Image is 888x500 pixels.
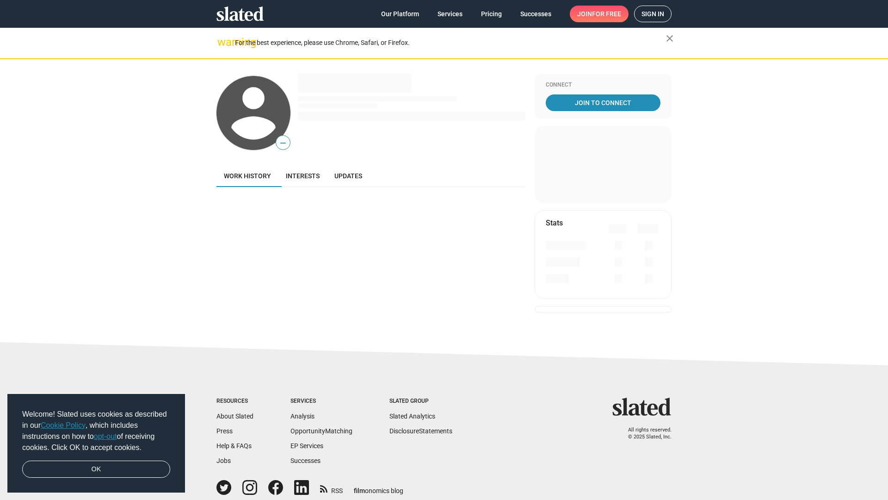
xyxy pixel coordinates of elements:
[592,6,621,22] span: for free
[216,412,253,420] a: About Slated
[618,427,672,440] p: All rights reserved. © 2025 Slated, Inc.
[217,37,228,48] mat-icon: warning
[216,427,233,435] a: Press
[430,6,470,22] a: Services
[354,487,365,494] span: film
[290,398,352,405] div: Services
[235,37,666,49] div: For the best experience, please use Chrome, Safari, or Firefox.
[290,457,321,464] a: Successes
[354,479,403,495] a: filmonomics blog
[546,94,660,111] a: Join To Connect
[546,81,660,89] div: Connect
[290,412,314,420] a: Analysis
[389,412,435,420] a: Slated Analytics
[22,409,170,453] span: Welcome! Slated uses cookies as described in our , which includes instructions on how to of recei...
[548,94,659,111] span: Join To Connect
[641,6,664,22] span: Sign in
[7,394,185,493] div: cookieconsent
[570,6,629,22] a: Joinfor free
[389,427,452,435] a: DisclosureStatements
[327,165,370,187] a: Updates
[389,398,452,405] div: Slated Group
[320,481,343,495] a: RSS
[216,442,252,450] a: Help & FAQs
[334,172,362,180] span: Updates
[278,165,327,187] a: Interests
[22,461,170,478] a: dismiss cookie message
[481,6,502,22] span: Pricing
[216,165,278,187] a: Work history
[513,6,559,22] a: Successes
[224,172,271,180] span: Work history
[276,137,290,149] span: —
[381,6,419,22] span: Our Platform
[664,33,675,44] mat-icon: close
[290,427,352,435] a: OpportunityMatching
[438,6,462,22] span: Services
[474,6,509,22] a: Pricing
[216,457,231,464] a: Jobs
[290,442,323,450] a: EP Services
[520,6,551,22] span: Successes
[41,421,86,429] a: Cookie Policy
[546,218,563,228] mat-card-title: Stats
[577,6,621,22] span: Join
[94,432,117,440] a: opt-out
[286,172,320,180] span: Interests
[374,6,426,22] a: Our Platform
[634,6,672,22] a: Sign in
[216,398,253,405] div: Resources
